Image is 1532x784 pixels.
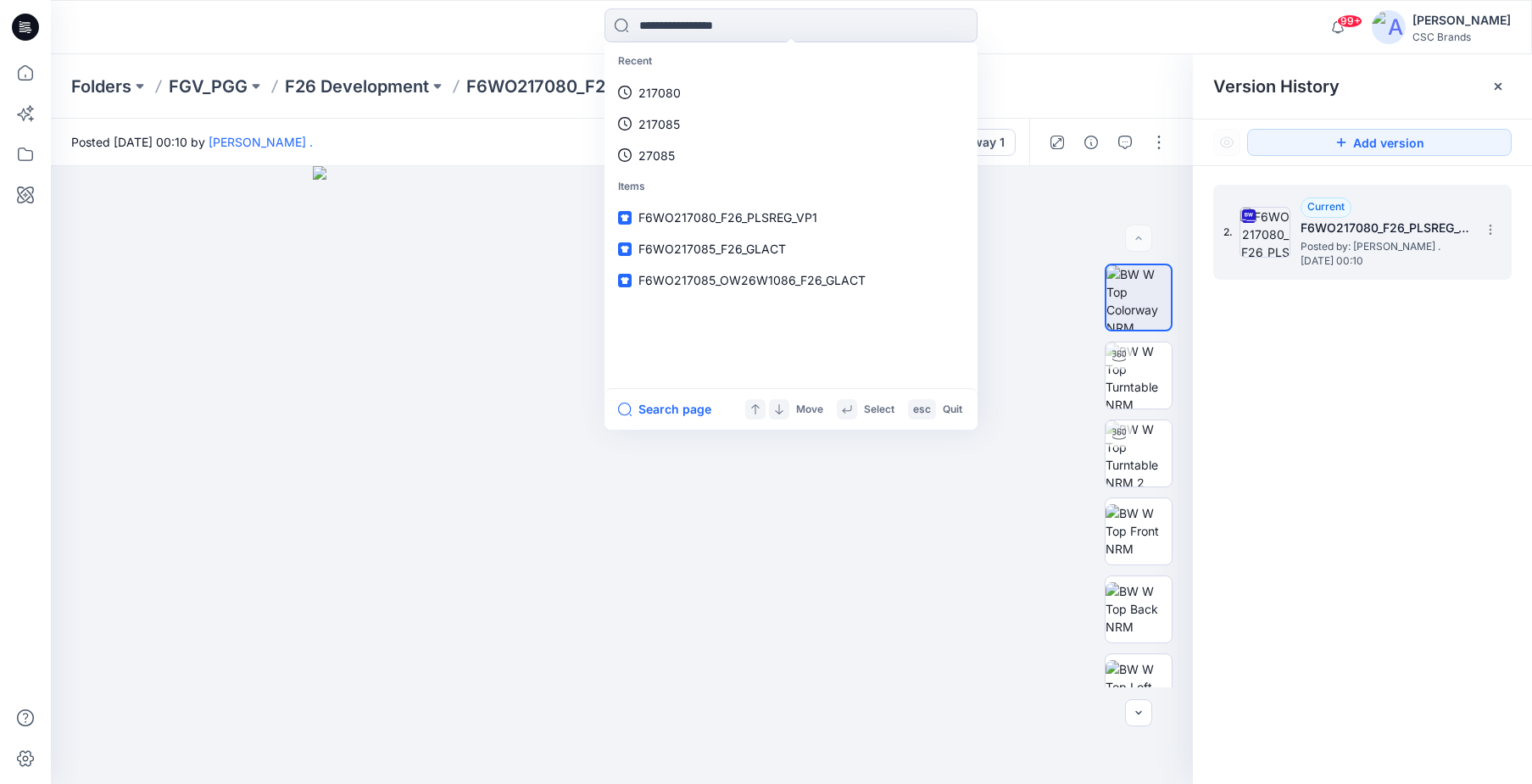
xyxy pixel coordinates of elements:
[1301,255,1470,267] span: [DATE] 00:10
[1491,80,1505,93] button: Close
[1247,129,1512,156] button: Add version
[1337,14,1362,28] span: 99+
[638,147,675,164] p: 27085
[1106,660,1172,714] img: BW W Top Left NRM
[1240,207,1290,258] img: F6WO217080_F26_PLSREG_VP1
[1307,200,1345,213] span: Current
[71,75,131,98] a: Folders
[1078,129,1105,156] button: Details
[608,202,974,233] a: F6WO217080_F26_PLSREG_VP1
[285,75,429,98] a: F26 Development
[608,46,974,77] p: Recent
[913,401,931,419] p: esc
[1106,582,1172,636] img: BW W Top Back NRM
[1106,420,1172,487] img: BW W Top Turntable NRM 2
[1106,342,1172,409] img: BW W Top Turntable NRM
[638,210,817,225] span: F6WO217080_F26_PLSREG_VP1
[1106,504,1172,558] img: BW W Top Front NRM
[618,399,711,420] button: Search page
[638,84,681,102] p: 217080
[466,75,726,98] p: F6WO217080_F26_PLSREG_VP1
[608,171,974,203] p: Items
[1412,10,1511,31] div: [PERSON_NAME]
[1213,129,1240,156] button: Show Hidden Versions
[1106,265,1171,330] img: BW W Top Colorway NRM
[608,264,974,296] a: F6WO217085_OW26W1086_F26_GLACT
[943,401,962,419] p: Quit
[1372,10,1406,44] img: avatar
[71,133,313,151] span: Posted [DATE] 00:10 by
[608,77,974,108] a: 217080
[608,108,974,140] a: 217085
[1301,238,1470,255] span: Posted by: Ari .
[1213,76,1340,97] span: Version History
[1301,218,1470,238] h5: F6WO217080_F26_PLSREG_VP1
[209,135,313,149] a: [PERSON_NAME] .
[169,75,248,98] a: FGV_PGG
[638,273,866,287] span: F6WO217085_OW26W1086_F26_GLACT
[608,140,974,171] a: 27085
[1412,31,1511,43] div: CSC Brands
[1223,225,1233,240] span: 2.
[638,115,680,133] p: 217085
[796,401,823,419] p: Move
[608,233,974,264] a: F6WO217085_F26_GLACT
[313,166,931,784] img: eyJhbGciOiJIUzI1NiIsImtpZCI6IjAiLCJzbHQiOiJzZXMiLCJ0eXAiOiJKV1QifQ.eyJkYXRhIjp7InR5cGUiOiJzdG9yYW...
[864,401,894,419] p: Select
[638,242,786,256] span: F6WO217085_F26_GLACT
